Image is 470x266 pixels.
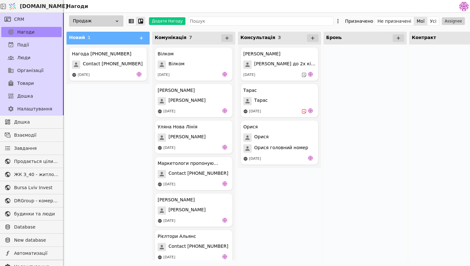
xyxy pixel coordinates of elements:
[1,78,62,88] a: Товари
[69,47,147,81] div: Нагода [PHONE_NUMBER]Contact [PHONE_NUMBER][DATE]de
[243,72,255,78] div: [DATE]
[158,51,174,57] div: Вілком
[249,156,261,162] div: [DATE]
[17,80,34,87] span: Товари
[459,2,469,11] img: 137b5da8a4f5046b86490006a8dec47a
[155,193,233,227] div: [PERSON_NAME][PERSON_NAME][DATE]de
[188,17,333,26] input: Пошук
[1,248,62,258] a: Автоматизації
[155,120,233,154] div: Уляна Нова Лінія[PERSON_NAME][DATE]de
[14,184,59,191] span: Bursa Lviv Invest
[163,182,175,187] div: [DATE]
[222,181,227,186] img: de
[254,133,269,142] span: Орися
[1,27,62,37] a: Нагоди
[1,104,62,114] a: Налаштування
[414,17,427,26] button: Мої
[17,42,29,48] span: Події
[254,97,268,105] span: Тарас
[69,15,123,27] div: Продаж
[1,222,62,232] a: Database
[345,17,373,26] div: Призначено
[168,243,228,251] span: Contact [PHONE_NUMBER]
[64,3,88,10] h2: Нагоди
[240,84,318,117] div: ТарасТарас[DATE]de
[69,35,85,40] span: Новий
[254,60,316,69] span: [PERSON_NAME] до 2х кімнатної
[163,255,175,260] div: [DATE]
[254,144,308,153] span: Орися головний номер
[83,60,143,69] span: Contact [PHONE_NUMBER]
[308,156,313,161] img: de
[14,132,59,139] span: Взаємодії
[155,84,233,117] div: [PERSON_NAME][PERSON_NAME][DATE]de
[308,72,313,77] img: de
[155,157,233,190] div: Маркетологи пропонують співпрацюContact [PHONE_NUMBER][DATE]de
[158,197,195,203] div: [PERSON_NAME]
[158,182,162,187] img: online-store.svg
[243,87,257,94] div: Тарас
[14,145,37,152] span: Завдання
[17,93,33,100] span: Дошка
[243,109,248,114] img: online-store.svg
[326,35,342,40] span: Бронь
[14,158,59,165] span: Продається цілий будинок [PERSON_NAME] нерухомість
[1,14,62,24] a: CRM
[240,35,275,40] span: Консультація
[158,146,162,150] img: online-store.svg
[1,130,62,140] a: Взаємодії
[155,47,233,81] div: ВілкомВілком[DATE]de
[158,72,169,78] div: [DATE]
[158,109,162,114] img: online-store.svg
[240,120,318,165] div: ОрисяОрисяОрися головний номер[DATE]de
[158,124,197,130] div: Уляна Нова Лінія
[14,237,59,244] span: New database
[158,255,162,260] img: online-store.svg
[155,35,186,40] span: Комунікація
[222,108,227,113] img: de
[222,145,227,150] img: de
[249,109,261,114] div: [DATE]
[222,254,227,259] img: de
[168,60,184,69] span: Вілком
[17,106,52,112] span: Налаштування
[14,197,59,204] span: DRGroup - комерційна нерухоомість
[168,206,206,215] span: [PERSON_NAME]
[158,160,218,167] div: Маркетологи пропонують співпрацю
[278,35,281,40] span: 3
[155,230,233,263] div: Рієлтори АльянсContact [PHONE_NUMBER][DATE]de
[243,124,258,130] div: Орися
[1,196,62,206] a: DRGroup - комерційна нерухоомість
[442,17,465,25] button: Assignee
[189,35,192,40] span: 7
[158,87,195,94] div: [PERSON_NAME]
[149,17,185,25] button: Додати Нагоду
[412,35,436,40] span: Контракт
[72,51,131,57] div: Нагода [PHONE_NUMBER]
[14,250,59,257] span: Автоматизації
[163,109,175,114] div: [DATE]
[158,233,196,240] div: Рієлтори Альянс
[1,40,62,50] a: Події
[158,219,162,223] img: online-store.svg
[168,133,206,142] span: [PERSON_NAME]
[88,35,91,40] span: 1
[20,3,68,10] span: [DOMAIN_NAME]
[14,119,59,125] span: Дошка
[240,47,318,81] div: [PERSON_NAME][PERSON_NAME] до 2х кімнатної[DATE]de
[78,72,90,78] div: [DATE]
[17,54,30,61] span: Люди
[1,52,62,63] a: Люди
[1,143,62,153] a: Завдання
[375,17,414,26] button: Не призначені
[1,169,62,180] a: ЖК З_40 - житлова та комерційна нерухомість класу Преміум
[243,157,248,161] img: online-store.svg
[1,117,62,127] a: Дошка
[17,67,43,74] span: Організації
[427,17,439,26] button: Усі
[1,182,62,193] a: Bursa Lviv Invest
[168,97,206,105] span: [PERSON_NAME]
[14,171,59,178] span: ЖК З_40 - житлова та комерційна нерухомість класу Преміум
[243,51,280,57] div: [PERSON_NAME]
[14,224,59,230] span: Database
